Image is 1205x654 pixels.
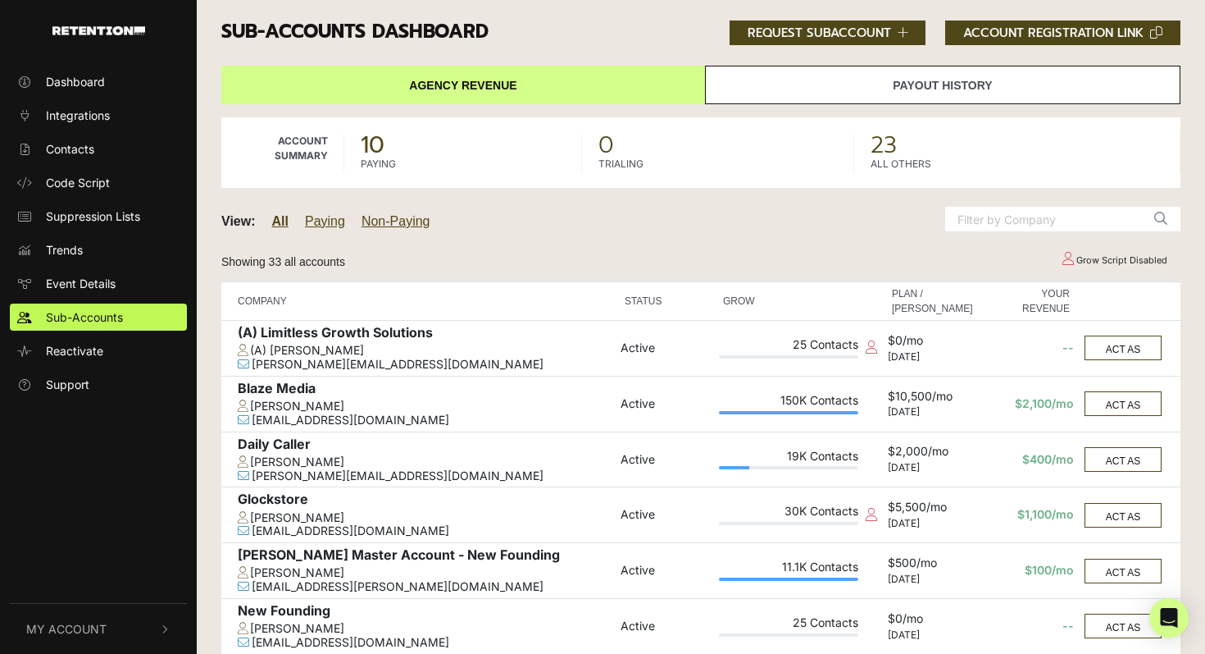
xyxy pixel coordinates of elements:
div: 19K Contacts [719,450,858,467]
div: 25 Contacts [719,616,858,633]
td: -- [981,598,1078,654]
a: Paying [305,214,345,228]
div: [PERSON_NAME] [238,511,612,525]
div: [EMAIL_ADDRESS][DOMAIN_NAME] [238,414,612,428]
button: ACCOUNT REGISTRATION LINK [945,21,1180,45]
span: Sub-Accounts [46,309,123,326]
div: Glockstore [238,492,612,510]
div: [EMAIL_ADDRESS][DOMAIN_NAME] [238,636,612,650]
td: $400/mo [981,432,1078,487]
td: Active [616,321,715,377]
a: Event Details [10,270,187,297]
div: [PERSON_NAME][EMAIL_ADDRESS][DOMAIN_NAME] [238,469,612,483]
button: ACT AS [1084,391,1162,416]
div: Plan Usage: 135% [719,411,858,414]
div: 11.1K Contacts [719,560,858,578]
strong: 10 [361,127,384,162]
label: ALL OTHERS [871,157,931,172]
div: $2,000/mo [888,445,977,462]
div: [DATE] [888,518,977,529]
button: ACT AS [1084,336,1162,360]
td: Active [616,487,715,543]
span: Code Script [46,174,110,191]
button: ACT AS [1084,447,1162,472]
div: [PERSON_NAME][EMAIL_ADDRESS][DOMAIN_NAME] [238,358,612,372]
h3: Sub-accounts Dashboard [221,21,1180,45]
a: Reactivate [10,337,187,364]
span: Suppression Lists [46,208,140,225]
div: 25 Contacts [719,338,858,355]
div: [DATE] [888,406,977,418]
div: 30K Contacts [719,505,858,522]
i: Collection script disabled [866,341,877,354]
td: Grow Script Disabled [1047,246,1180,275]
a: Payout History [705,66,1180,104]
a: Dashboard [10,68,187,95]
div: Open Intercom Messenger [1149,598,1189,638]
div: [EMAIL_ADDRESS][PERSON_NAME][DOMAIN_NAME] [238,580,612,594]
button: ACT AS [1084,503,1162,528]
button: My Account [10,604,187,654]
button: ACT AS [1084,614,1162,638]
a: Contacts [10,135,187,162]
span: 23 [871,134,1164,157]
div: [PERSON_NAME] Master Account - New Founding [238,547,612,566]
th: PLAN / [PERSON_NAME] [884,282,981,321]
div: Plan Usage: 0% [719,522,858,525]
div: New Founding [238,603,612,622]
div: $10,500/mo [888,390,977,407]
a: Non-Paying [361,214,430,228]
a: Integrations [10,102,187,129]
div: 150K Contacts [719,394,858,411]
div: Daily Caller [238,437,612,455]
div: (A) Limitless Growth Solutions [238,325,612,344]
span: Reactivate [46,342,103,359]
div: [DATE] [888,574,977,585]
td: Active [616,432,715,487]
div: Plan Usage: 22% [719,466,858,469]
div: $500/mo [888,556,977,574]
strong: View: [221,214,256,228]
a: Agency Revenue [221,66,705,104]
a: Code Script [10,169,187,196]
div: [PERSON_NAME] [238,566,612,580]
span: Trends [46,241,83,258]
th: GROW [715,282,862,321]
span: Support [46,376,89,393]
input: Filter by Company [945,207,1142,231]
a: Trends [10,236,187,263]
td: $2,100/mo [981,376,1078,432]
span: My Account [26,620,107,638]
td: Active [616,376,715,432]
a: Support [10,371,187,398]
div: [PERSON_NAME] [238,622,612,636]
th: STATUS [616,282,715,321]
div: [PERSON_NAME] [238,455,612,469]
div: [EMAIL_ADDRESS][DOMAIN_NAME] [238,524,612,538]
td: Active [616,598,715,654]
div: [DATE] [888,629,977,641]
small: Showing 33 all accounts [221,255,345,268]
label: PAYING [361,157,396,172]
a: All [272,214,289,228]
th: YOUR REVENUE [981,282,1078,321]
td: $100/mo [981,543,1078,599]
button: ACT AS [1084,559,1162,583]
div: $0/mo [888,612,977,629]
span: Integrations [46,107,110,124]
td: Account Summary [221,117,344,188]
div: $5,500/mo [888,501,977,518]
div: [DATE] [888,462,977,473]
span: Event Details [46,275,116,292]
td: Active [616,543,715,599]
div: $0/mo [888,334,977,351]
div: Plan Usage: 122% [719,578,858,581]
a: Sub-Accounts [10,304,187,331]
span: Dashboard [46,73,105,90]
a: Suppression Lists [10,203,187,230]
div: Plan Usage: 0% [719,355,858,359]
span: Contacts [46,140,94,158]
th: COMPANY [221,282,616,321]
div: [DATE] [888,351,977,363]
div: (A) [PERSON_NAME] [238,344,612,358]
